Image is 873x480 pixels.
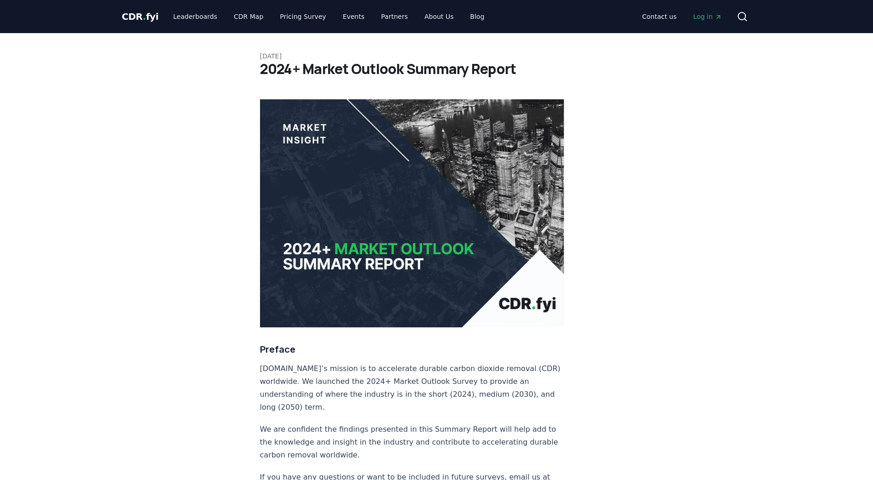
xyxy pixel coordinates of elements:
p: [DOMAIN_NAME]’s mission is to accelerate durable carbon dioxide removal (CDR) worldwide. We launc... [260,362,565,414]
a: Pricing Survey [272,8,333,25]
img: blog post image [260,99,565,327]
nav: Main [635,8,729,25]
h3: Preface [260,342,565,357]
nav: Main [166,8,491,25]
a: Leaderboards [166,8,225,25]
p: We are confident the findings presented in this Summary Report will help add to the knowledge and... [260,423,565,462]
a: Events [335,8,372,25]
a: Blog [463,8,492,25]
span: Log in [693,12,722,21]
a: Contact us [635,8,684,25]
span: CDR fyi [122,11,159,22]
a: Log in [686,8,729,25]
span: . [143,11,146,22]
a: About Us [417,8,461,25]
a: Partners [374,8,415,25]
a: CDR Map [226,8,271,25]
h1: 2024+ Market Outlook Summary Report [260,61,613,77]
a: CDR.fyi [122,10,159,23]
p: [DATE] [260,51,613,61]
